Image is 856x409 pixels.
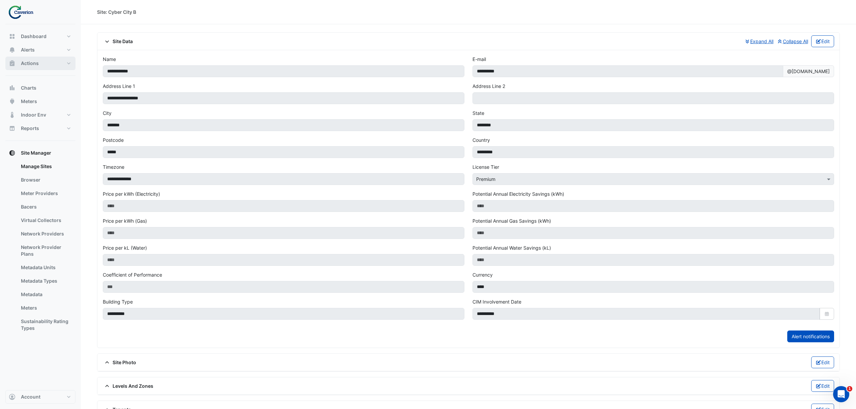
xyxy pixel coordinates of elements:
[472,56,486,63] label: E-mail
[103,271,162,278] label: Coefficient of Performance
[8,5,38,19] img: Company Logo
[5,57,75,70] button: Actions
[5,43,75,57] button: Alerts
[472,136,490,144] label: Country
[103,190,160,197] label: Price per kWh (Electricity)
[103,56,116,63] label: Name
[21,150,51,156] span: Site Manager
[16,227,75,241] a: Network Providers
[744,35,774,47] button: Expand All
[16,187,75,200] a: Meter Providers
[16,200,75,214] a: Bacers
[776,35,808,47] button: Collapse All
[16,288,75,301] a: Metadata
[5,30,75,43] button: Dashboard
[847,386,852,391] span: 1
[9,112,16,118] app-icon: Indoor Env
[472,217,551,224] label: Potential Annual Gas Savings (kWh)
[472,109,484,117] label: State
[97,8,136,15] div: Site: Cyber City B
[811,380,834,392] button: Edit
[16,274,75,288] a: Metadata Types
[21,98,37,105] span: Meters
[833,386,849,402] iframe: Intercom live chat
[472,83,505,90] label: Address Line 2
[103,359,136,366] span: Site Photo
[21,85,36,91] span: Charts
[9,60,16,67] app-icon: Actions
[16,241,75,261] a: Network Provider Plans
[9,150,16,156] app-icon: Site Manager
[472,163,499,170] label: License Tier
[472,190,564,197] label: Potential Annual Electricity Savings (kWh)
[783,65,834,77] span: @[DOMAIN_NAME]
[21,46,35,53] span: Alerts
[103,298,133,305] label: Building Type
[103,382,153,389] span: Levels And Zones
[103,83,135,90] label: Address Line 1
[9,33,16,40] app-icon: Dashboard
[5,146,75,160] button: Site Manager
[103,109,112,117] label: City
[21,125,39,132] span: Reports
[472,244,551,251] label: Potential Annual Water Savings (kL)
[9,85,16,91] app-icon: Charts
[5,95,75,108] button: Meters
[103,136,124,144] label: Postcode
[811,356,834,368] button: Edit
[811,35,834,47] button: Edit
[16,261,75,274] a: Metadata Units
[21,33,47,40] span: Dashboard
[103,163,124,170] label: Timezone
[16,160,75,173] a: Manage Sites
[103,38,133,45] span: Site Data
[21,60,39,67] span: Actions
[5,108,75,122] button: Indoor Env
[9,46,16,53] app-icon: Alerts
[16,214,75,227] a: Virtual Collectors
[472,271,493,278] label: Currency
[103,244,147,251] label: Price per kL (Water)
[5,390,75,404] button: Account
[21,394,40,400] span: Account
[787,331,834,342] a: Alert notifications
[5,122,75,135] button: Reports
[16,173,75,187] a: Browser
[9,125,16,132] app-icon: Reports
[5,160,75,338] div: Site Manager
[9,98,16,105] app-icon: Meters
[16,315,75,335] a: Sustainability Rating Types
[21,112,46,118] span: Indoor Env
[103,217,147,224] label: Price per kWh (Gas)
[472,298,521,305] label: CIM Involvement Date
[5,81,75,95] button: Charts
[16,301,75,315] a: Meters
